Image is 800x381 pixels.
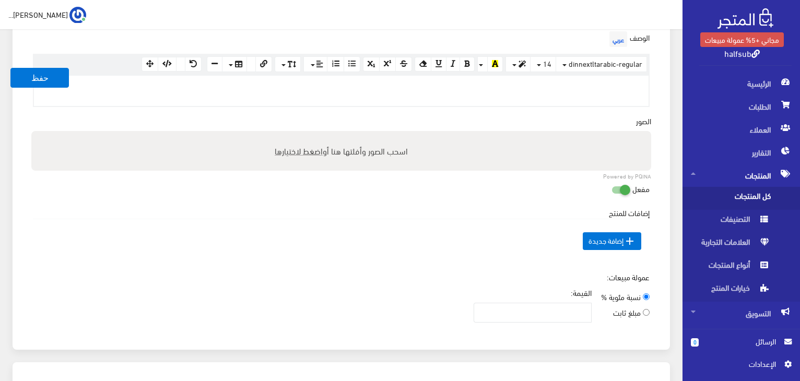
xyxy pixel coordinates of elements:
[691,187,770,210] span: كل المنتجات
[691,302,792,325] span: التسويق
[683,118,800,141] a: العملاء
[691,279,770,302] span: خيارات المنتج
[543,57,551,70] span: 14
[607,29,650,50] label: الوصف
[613,305,641,319] span: مبلغ ثابت
[683,256,800,279] a: أنواع المنتجات
[530,56,556,72] button: 14
[691,338,699,347] span: 0
[270,140,412,161] label: اسحب الصور وأفلتها هنا أو
[683,187,800,210] a: كل المنتجات
[275,143,323,158] span: اضغط لاختيارها
[691,358,792,375] a: اﻹعدادات
[683,95,800,118] a: الطلبات
[643,293,650,300] input: نسبة مئوية %
[683,141,800,164] a: التقارير
[691,325,792,348] span: المحتوى
[683,72,800,95] a: الرئيسية
[683,279,800,302] a: خيارات المنتج
[691,210,770,233] span: التصنيفات
[603,174,651,178] a: Powered by PQINA
[69,7,86,23] img: ...
[700,32,784,47] a: مجاني +5% عمولة مبيعات
[683,233,800,256] a: العلامات التجارية
[683,210,800,233] a: التصنيفات
[33,207,650,263] div: إضافات للمنتج
[691,72,792,95] span: الرئيسية
[609,31,627,47] span: عربي
[683,164,800,187] a: المنتجات
[8,6,86,23] a: ... [PERSON_NAME]...
[691,118,792,141] span: العملاء
[683,325,800,348] a: المحتوى
[636,115,651,127] label: الصور
[643,309,650,316] input: مبلغ ثابت
[691,256,770,279] span: أنواع المنتجات
[691,164,792,187] span: المنتجات
[699,358,775,370] span: اﻹعدادات
[556,56,647,72] button: dinnextltarabic-regular
[632,179,650,199] label: مفعل
[707,336,776,347] span: الرسائل
[691,95,792,118] span: الطلبات
[10,68,69,88] button: حفظ
[717,8,773,29] img: .
[691,336,792,358] a: 0 الرسائل
[724,45,760,61] a: halfsub
[601,289,641,304] span: نسبة مئوية %
[8,8,68,21] span: [PERSON_NAME]...
[607,271,650,283] label: عمولة مبيعات:
[569,57,642,70] span: dinnextltarabic-regular
[623,235,636,247] i: 
[691,233,770,256] span: العلامات التجارية
[571,287,592,299] label: القيمة:
[691,141,792,164] span: التقارير
[583,232,641,250] span: إضافة جديدة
